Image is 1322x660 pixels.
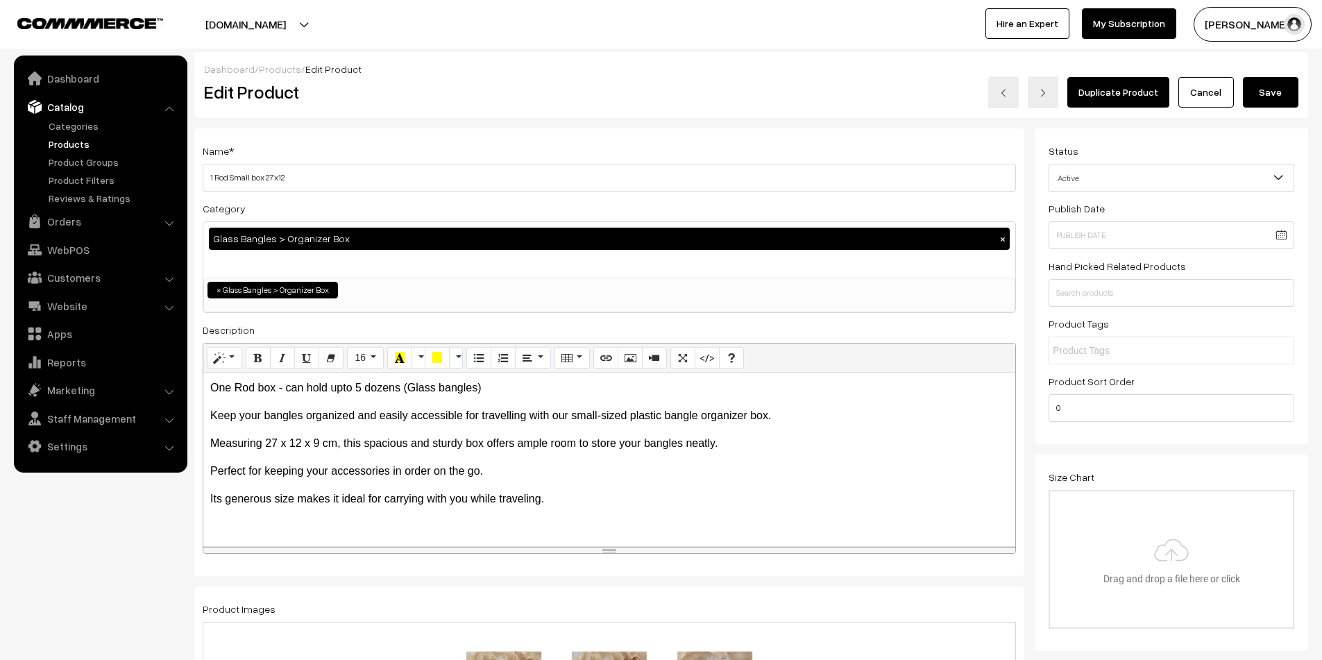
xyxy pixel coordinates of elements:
[204,81,648,103] h2: Edit Product
[17,406,183,431] a: Staff Management
[1178,77,1234,108] a: Cancel
[210,435,1008,452] p: Measuring 27 x 12 x 9 cm, this spacious and sturdy box offers ample room to store your bangles ne...
[449,347,463,369] button: More Color
[347,347,384,369] button: Font Size
[1067,77,1169,108] a: Duplicate Product
[17,265,183,290] a: Customers
[997,232,1009,245] button: ×
[466,347,491,369] button: Unordered list (CTRL+SHIFT+NUM7)
[719,347,744,369] button: Help
[45,191,183,205] a: Reviews & Ratings
[17,237,183,262] a: WebPOS
[203,144,234,158] label: Name
[17,378,183,403] a: Marketing
[270,347,295,369] button: Italic (CTRL+I)
[1243,77,1298,108] button: Save
[17,66,183,91] a: Dashboard
[210,491,1008,507] p: Its generous size makes it ideal for carrying with you while traveling.
[207,347,242,369] button: Style
[670,347,695,369] button: Full Screen
[203,164,1016,192] input: Name
[17,434,183,459] a: Settings
[491,347,516,369] button: Ordered list (CTRL+SHIFT+NUM8)
[1049,394,1294,422] input: Enter Number
[210,407,1008,424] p: Keep your bangles organized and easily accessible for travelling with our small-sized plastic ban...
[203,602,276,616] label: Product Images
[593,347,618,369] button: Link (CTRL+K)
[1194,7,1312,42] button: [PERSON_NAME] C
[1049,164,1294,192] span: Active
[1049,166,1294,190] span: Active
[17,18,163,28] img: COMMMERCE
[425,347,450,369] button: Background Color
[985,8,1069,39] a: Hire an Expert
[305,63,362,75] span: Edit Product
[695,347,720,369] button: Code View
[1053,344,1174,358] input: Product Tags
[17,14,139,31] a: COMMMERCE
[1284,14,1305,35] img: user
[1049,374,1135,389] label: Product Sort Order
[355,352,366,363] span: 16
[1049,144,1078,158] label: Status
[203,323,255,337] label: Description
[294,347,319,369] button: Underline (CTRL+U)
[515,347,550,369] button: Paragraph
[387,347,412,369] button: Recent Color
[1049,201,1105,216] label: Publish Date
[1082,8,1176,39] a: My Subscription
[45,119,183,133] a: Categories
[45,173,183,187] a: Product Filters
[554,347,590,369] button: Table
[618,347,643,369] button: Picture
[412,347,425,369] button: More Color
[45,155,183,169] a: Product Groups
[17,294,183,319] a: Website
[204,63,255,75] a: Dashboard
[319,347,344,369] button: Remove Font Style (CTRL+\)
[204,62,1298,76] div: / /
[259,63,301,75] a: Products
[1049,470,1094,484] label: Size Chart
[642,347,667,369] button: Video
[17,350,183,375] a: Reports
[45,137,183,151] a: Products
[210,463,1008,480] p: Perfect for keeping your accessories in order on the go.
[1049,279,1294,307] input: Search products
[209,228,1010,250] div: Glass Bangles > Organizer Box
[17,209,183,234] a: Orders
[203,547,1015,553] div: resize
[999,89,1008,97] img: left-arrow.png
[157,7,334,42] button: [DOMAIN_NAME]
[246,347,271,369] button: Bold (CTRL+B)
[1049,316,1109,331] label: Product Tags
[1039,89,1047,97] img: right-arrow.png
[1049,221,1294,249] input: Publish Date
[17,94,183,119] a: Catalog
[1049,259,1186,273] label: Hand Picked Related Products
[210,380,1008,396] p: One Rod box - can hold upto 5 dozens (Glass bangles)
[17,321,183,346] a: Apps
